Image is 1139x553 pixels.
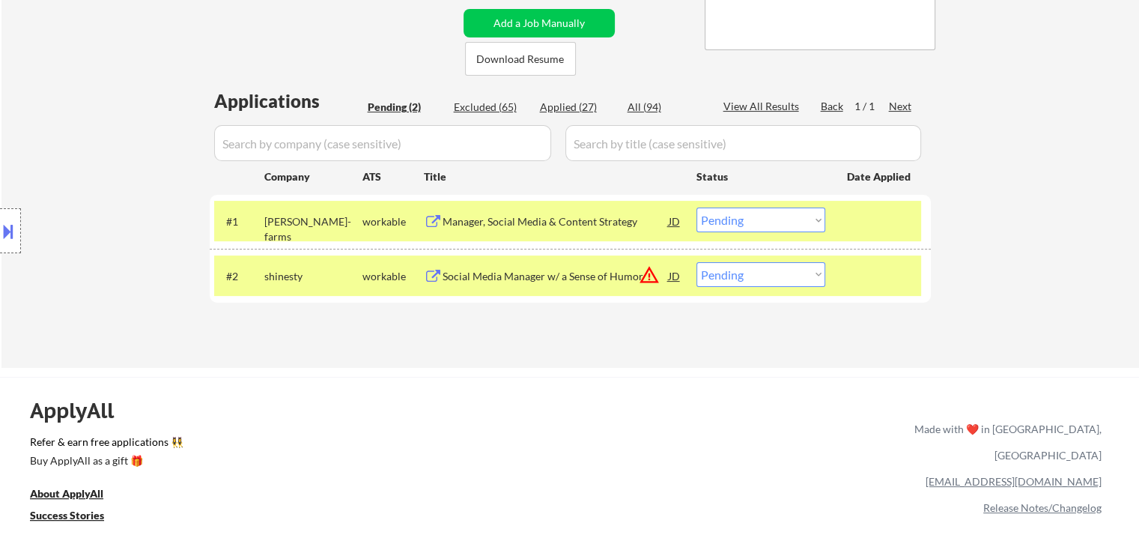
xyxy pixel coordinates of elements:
[983,501,1102,514] a: Release Notes/Changelog
[30,507,124,526] a: Success Stories
[908,416,1102,468] div: Made with ❤️ in [GEOGRAPHIC_DATA], [GEOGRAPHIC_DATA]
[264,269,362,284] div: shinesty
[264,169,362,184] div: Company
[443,269,669,284] div: Social Media Manager w/ a Sense of Humor
[667,208,682,235] div: JD
[362,169,424,184] div: ATS
[847,169,913,184] div: Date Applied
[30,509,104,522] u: Success Stories
[30,453,180,471] a: Buy ApplyAll as a gift 🎁
[465,42,576,76] button: Download Resume
[565,125,921,161] input: Search by title (case sensitive)
[667,262,682,289] div: JD
[723,99,804,114] div: View All Results
[821,99,845,114] div: Back
[926,475,1102,488] a: [EMAIL_ADDRESS][DOMAIN_NAME]
[214,125,551,161] input: Search by company (case sensitive)
[443,214,669,229] div: Manager, Social Media & Content Strategy
[368,100,443,115] div: Pending (2)
[424,169,682,184] div: Title
[889,99,913,114] div: Next
[362,269,424,284] div: workable
[214,92,362,110] div: Applications
[30,487,103,500] u: About ApplyAll
[30,456,180,466] div: Buy ApplyAll as a gift 🎁
[628,100,702,115] div: All (94)
[362,214,424,229] div: workable
[454,100,529,115] div: Excluded (65)
[540,100,615,115] div: Applied (27)
[696,163,825,190] div: Status
[464,9,615,37] button: Add a Job Manually
[30,437,601,453] a: Refer & earn free applications 👯‍♀️
[30,398,131,423] div: ApplyAll
[30,486,124,504] a: About ApplyAll
[639,265,660,285] button: warning_amber
[264,214,362,244] div: [PERSON_NAME]-farms
[854,99,889,114] div: 1 / 1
